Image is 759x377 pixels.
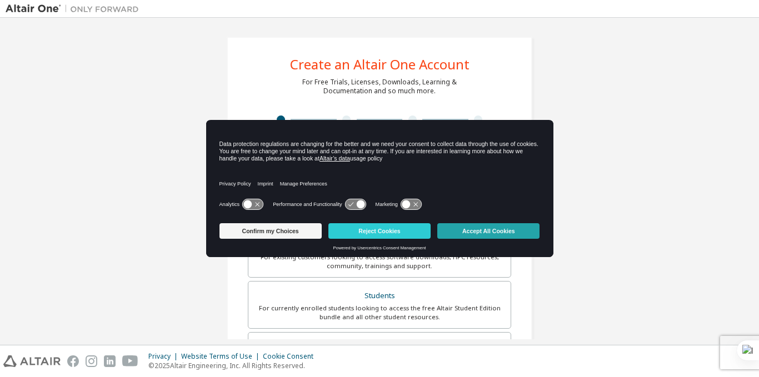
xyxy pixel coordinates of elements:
div: Faculty [255,339,504,355]
img: youtube.svg [122,355,138,367]
p: © 2025 Altair Engineering, Inc. All Rights Reserved. [148,361,320,370]
div: Privacy [148,352,181,361]
img: altair_logo.svg [3,355,61,367]
div: Students [255,288,504,304]
img: instagram.svg [86,355,97,367]
div: Cookie Consent [263,352,320,361]
img: facebook.svg [67,355,79,367]
div: For currently enrolled students looking to access the free Altair Student Edition bundle and all ... [255,304,504,321]
div: For Free Trials, Licenses, Downloads, Learning & Documentation and so much more. [302,78,457,95]
img: Altair One [6,3,144,14]
div: Create an Altair One Account [290,58,470,71]
div: For existing customers looking to access software downloads, HPC resources, community, trainings ... [255,253,504,270]
img: linkedin.svg [104,355,116,367]
div: Website Terms of Use [181,352,263,361]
